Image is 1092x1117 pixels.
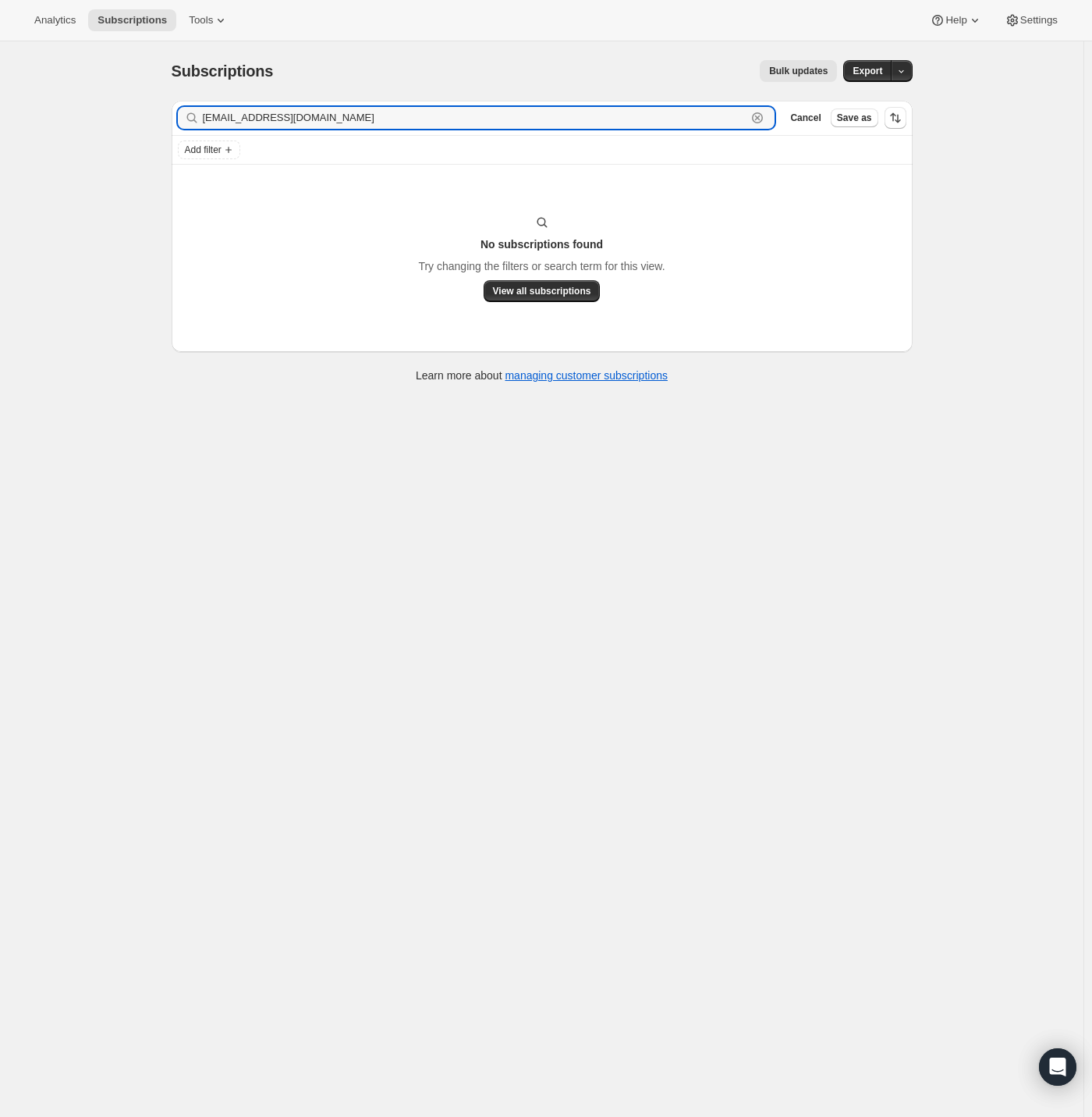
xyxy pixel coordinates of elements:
h3: No subscriptions found [480,237,603,252]
span: Analytics [34,14,76,27]
button: Tools [179,9,238,31]
span: Cancel [790,112,821,124]
span: Settings [1020,14,1058,27]
span: Save as [837,112,872,124]
span: Export [853,65,882,77]
span: Subscriptions [97,14,167,27]
span: Tools [189,14,213,27]
span: Subscriptions [172,62,274,80]
button: Add filter [178,141,240,159]
button: Save as [831,108,878,127]
button: Bulk updates [760,60,837,82]
input: Filter subscribers [203,107,747,129]
button: Export [843,60,892,82]
span: Help [945,14,966,27]
button: Clear [750,110,765,126]
button: Sort the results [885,107,906,129]
button: Analytics [25,9,85,31]
button: View all subscriptions [484,280,601,302]
span: Add filter [185,144,222,156]
button: Help [920,9,991,31]
div: Open Intercom Messenger [1039,1048,1076,1086]
p: Try changing the filters or search term for this view. [418,258,665,274]
button: Settings [995,9,1067,31]
span: View all subscriptions [493,285,591,297]
p: Learn more about [416,368,668,383]
button: Cancel [784,108,827,127]
a: managing customer subscriptions [505,369,668,382]
span: Bulk updates [769,65,828,77]
button: Subscriptions [88,9,176,31]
